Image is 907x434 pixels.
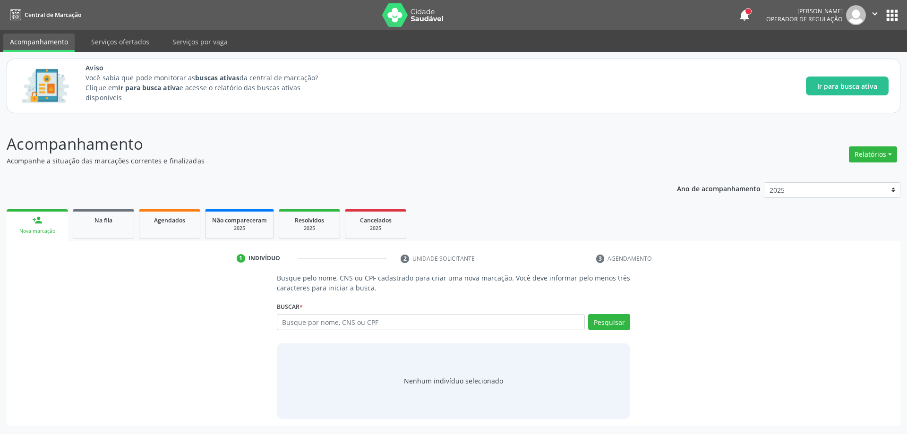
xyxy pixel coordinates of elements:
a: Serviços ofertados [85,34,156,50]
div: person_add [32,215,43,225]
strong: buscas ativas [195,73,239,82]
strong: Ir para busca ativa [118,83,180,92]
div: 2025 [352,225,399,232]
p: Acompanhamento [7,132,632,156]
div: 1 [237,254,245,263]
span: Aviso [86,63,335,73]
img: Imagem de CalloutCard [18,65,72,107]
span: Cancelados [360,216,392,224]
img: img [846,5,866,25]
div: [PERSON_NAME] [766,7,843,15]
span: Agendados [154,216,185,224]
i:  [870,9,880,19]
div: 2025 [212,225,267,232]
input: Busque por nome, CNS ou CPF [277,314,585,330]
span: Ir para busca ativa [817,81,877,91]
div: Nenhum indivíduo selecionado [404,376,503,386]
p: Você sabia que pode monitorar as da central de marcação? Clique em e acesse o relatório das busca... [86,73,335,102]
a: Central de Marcação [7,7,81,23]
span: Resolvidos [295,216,324,224]
div: 2025 [286,225,333,232]
a: Serviços por vaga [166,34,234,50]
button: Ir para busca ativa [806,77,889,95]
label: Buscar [277,299,303,314]
p: Acompanhe a situação das marcações correntes e finalizadas [7,156,632,166]
button: notifications [738,9,751,22]
span: Na fila [94,216,112,224]
button: Relatórios [849,146,897,162]
button:  [866,5,884,25]
button: apps [884,7,900,24]
span: Operador de regulação [766,15,843,23]
p: Busque pelo nome, CNS ou CPF cadastrado para criar uma nova marcação. Você deve informar pelo men... [277,273,631,293]
button: Pesquisar [588,314,630,330]
span: Não compareceram [212,216,267,224]
a: Acompanhamento [3,34,75,52]
div: Nova marcação [13,228,61,235]
p: Ano de acompanhamento [677,182,761,194]
div: Indivíduo [248,254,280,263]
span: Central de Marcação [25,11,81,19]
